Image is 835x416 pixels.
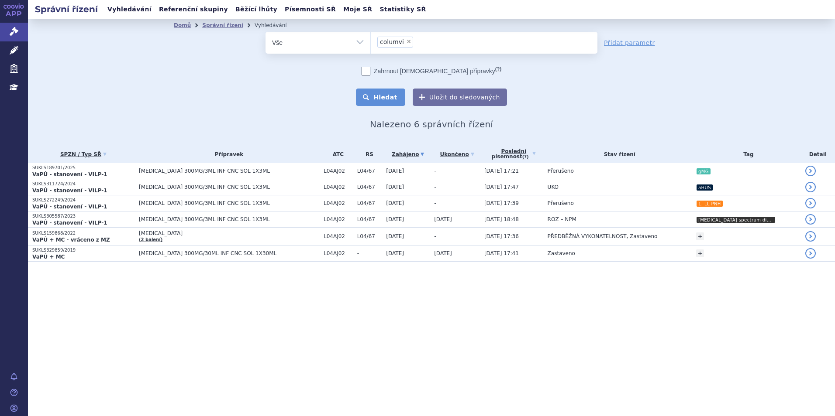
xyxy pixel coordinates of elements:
[604,38,655,47] a: Přidat parametr
[139,200,319,206] span: [MEDICAL_DATA] 300MG/3ML INF CNC SOL 1X3ML
[233,3,280,15] a: Běžící lhůty
[32,204,107,210] strong: VaPÚ - stanovení - VILP-1
[139,237,162,242] a: (2 balení)
[805,182,816,192] a: detail
[386,250,404,256] span: [DATE]
[386,148,430,160] a: Zahájeno
[282,3,338,15] a: Písemnosti SŘ
[696,232,704,240] a: +
[484,145,543,163] a: Poslednípísemnost(?)
[324,250,353,256] span: L04AJ02
[324,168,353,174] span: L04AJ02
[324,233,353,239] span: L04AJ02
[548,168,574,174] span: Přerušeno
[357,200,382,206] span: L04/67
[324,216,353,222] span: L04AJ02
[202,22,243,28] a: Správní řízení
[543,145,692,163] th: Stav řízení
[386,233,404,239] span: [DATE]
[32,254,65,260] strong: VaPÚ + MC
[32,230,135,236] p: SUKLS159868/2022
[696,249,704,257] a: +
[386,200,404,206] span: [DATE]
[805,248,816,259] a: detail
[548,184,559,190] span: UKO
[697,217,775,223] i: [MEDICAL_DATA] spectrum disorder NMOSD
[32,220,107,226] strong: VaPÚ - stanovení - VILP-1
[370,119,493,130] span: Nalezeno 6 správních řízení
[32,197,135,203] p: SUKLS272249/2024
[434,250,452,256] span: [DATE]
[356,89,405,106] button: Hledat
[139,250,319,256] span: [MEDICAL_DATA] 300MG/30ML INF CNC SOL 1X30ML
[32,247,135,253] p: SUKLS329859/2019
[28,3,105,15] h2: Správní řízení
[32,237,110,243] strong: VaPÚ + MC - vráceno z MZ
[697,201,723,207] i: 1. LL PNH
[156,3,231,15] a: Referenční skupiny
[255,19,298,32] li: Vyhledávání
[522,154,529,160] abbr: (?)
[413,89,507,106] button: Uložit do sledovaných
[357,233,382,239] span: L04/67
[484,250,519,256] span: [DATE] 17:41
[32,148,135,160] a: SPZN / Typ SŘ
[357,250,382,256] span: -
[174,22,191,28] a: Domů
[32,181,135,187] p: SUKLS311724/2024
[362,67,501,75] label: Zahrnout [DEMOGRAPHIC_DATA] přípravky
[697,184,713,191] i: aHUS
[484,200,519,206] span: [DATE] 17:39
[434,184,436,190] span: -
[805,166,816,176] a: detail
[319,145,353,163] th: ATC
[801,145,835,163] th: Detail
[805,198,816,208] a: detail
[434,200,436,206] span: -
[386,216,404,222] span: [DATE]
[380,39,404,45] span: columvi
[324,184,353,190] span: L04AJ02
[324,200,353,206] span: L04AJ02
[386,168,404,174] span: [DATE]
[32,171,107,177] strong: VaPÚ - stanovení - VILP-1
[353,145,382,163] th: RS
[105,3,154,15] a: Vyhledávání
[357,216,382,222] span: L04/67
[434,216,452,222] span: [DATE]
[139,216,319,222] span: [MEDICAL_DATA] 300MG/3ML INF CNC SOL 1X3ML
[357,168,382,174] span: L04/67
[495,66,501,72] abbr: (?)
[434,148,480,160] a: Ukončeno
[548,233,658,239] span: PŘEDBĚŽNÁ VYKONATELNOST, Zastaveno
[341,3,375,15] a: Moje SŘ
[548,216,576,222] span: ROZ – NPM
[484,216,519,222] span: [DATE] 18:48
[484,233,519,239] span: [DATE] 17:36
[805,214,816,225] a: detail
[377,3,428,15] a: Statistiky SŘ
[548,250,575,256] span: Zastaveno
[32,188,107,194] strong: VaPÚ - stanovení - VILP-1
[139,184,319,190] span: [MEDICAL_DATA] 300MG/3ML INF CNC SOL 1X3ML
[484,184,519,190] span: [DATE] 17:47
[386,184,404,190] span: [DATE]
[357,184,382,190] span: L04/67
[135,145,319,163] th: Přípravek
[805,231,816,242] a: detail
[484,168,519,174] span: [DATE] 17:21
[406,39,411,44] span: ×
[434,168,436,174] span: -
[139,168,319,174] span: [MEDICAL_DATA] 300MG/3ML INF CNC SOL 1X3ML
[548,200,574,206] span: Přerušeno
[692,145,801,163] th: Tag
[32,165,135,171] p: SUKLS189701/2025
[32,213,135,219] p: SUKLS305587/2023
[416,36,452,47] input: columvi
[434,233,436,239] span: -
[139,230,319,236] span: [MEDICAL_DATA]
